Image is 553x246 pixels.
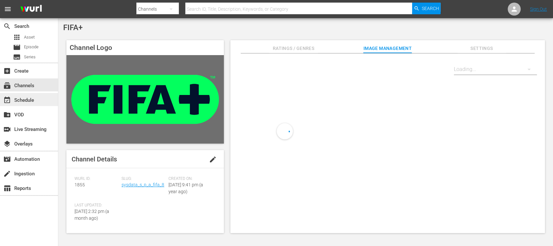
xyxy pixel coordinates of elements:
[66,55,224,144] img: FIFA+
[168,182,203,194] span: [DATE] 9:41 pm (a year ago)
[3,184,11,192] span: Reports
[72,155,117,163] span: Channel Details
[269,44,318,53] span: Ratings / Genres
[24,34,35,41] span: Asset
[75,176,118,182] span: Wurl ID:
[205,152,221,167] button: edit
[421,3,439,14] span: Search
[3,170,11,178] span: Ingestion
[13,33,21,41] span: Asset
[3,96,11,104] span: Schedule
[3,125,11,133] span: Live Streaming
[75,203,118,208] span: Last Updated:
[457,44,506,53] span: Settings
[66,40,224,55] h4: Channel Logo
[121,182,164,187] a: sysdata_s_p_a_fifa_8
[75,209,109,221] span: [DATE] 2:32 pm (a month ago)
[530,6,547,12] a: Sign Out
[24,54,36,60] span: Series
[3,82,11,89] span: Channels
[13,53,21,61] span: Series
[3,67,11,75] span: Create
[121,176,165,182] span: Slug:
[63,23,83,32] span: FIFA+
[209,156,217,163] span: edit
[3,140,11,148] span: Overlays
[3,111,11,119] span: VOD
[24,44,39,50] span: Episode
[168,176,212,182] span: Created On:
[363,44,412,53] span: Image Management
[75,182,85,187] span: 1855
[4,5,12,13] span: menu
[3,155,11,163] span: Automation
[16,2,47,17] img: ans4CAIJ8jUAAAAAAAAAAAAAAAAAAAAAAAAgQb4GAAAAAAAAAAAAAAAAAAAAAAAAJMjXAAAAAAAAAAAAAAAAAAAAAAAAgAT5G...
[13,43,21,51] span: Episode
[412,3,441,14] button: Search
[3,22,11,30] span: Search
